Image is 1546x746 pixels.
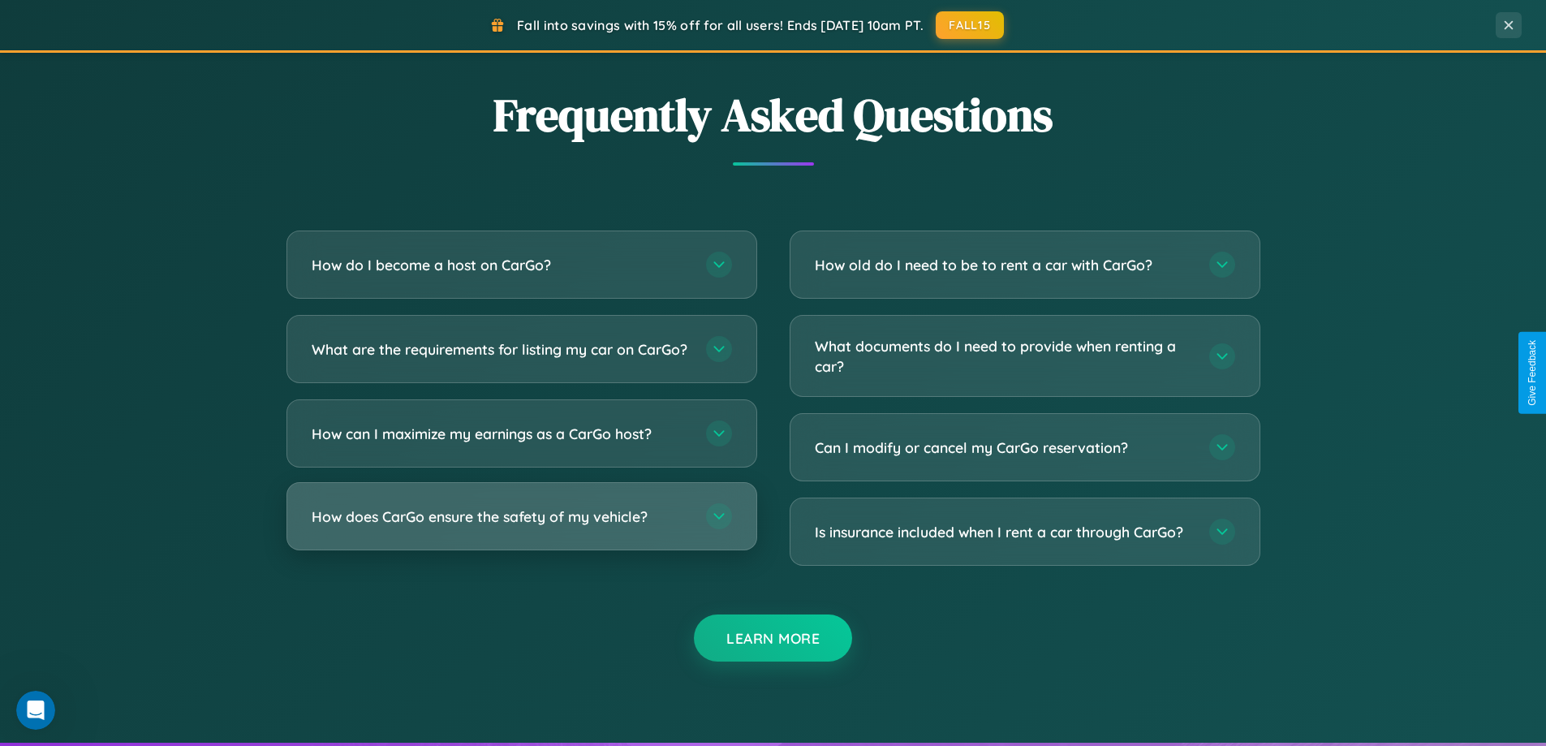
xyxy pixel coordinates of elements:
[815,438,1193,458] h3: Can I modify or cancel my CarGo reservation?
[312,424,690,444] h3: How can I maximize my earnings as a CarGo host?
[16,691,55,730] iframe: Intercom live chat
[815,522,1193,542] h3: Is insurance included when I rent a car through CarGo?
[312,339,690,360] h3: What are the requirements for listing my car on CarGo?
[312,255,690,275] h3: How do I become a host on CarGo?
[694,614,852,662] button: Learn More
[1527,340,1538,406] div: Give Feedback
[312,507,690,527] h3: How does CarGo ensure the safety of my vehicle?
[936,11,1004,39] button: FALL15
[815,336,1193,376] h3: What documents do I need to provide when renting a car?
[815,255,1193,275] h3: How old do I need to be to rent a car with CarGo?
[517,17,924,33] span: Fall into savings with 15% off for all users! Ends [DATE] 10am PT.
[286,84,1260,146] h2: Frequently Asked Questions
